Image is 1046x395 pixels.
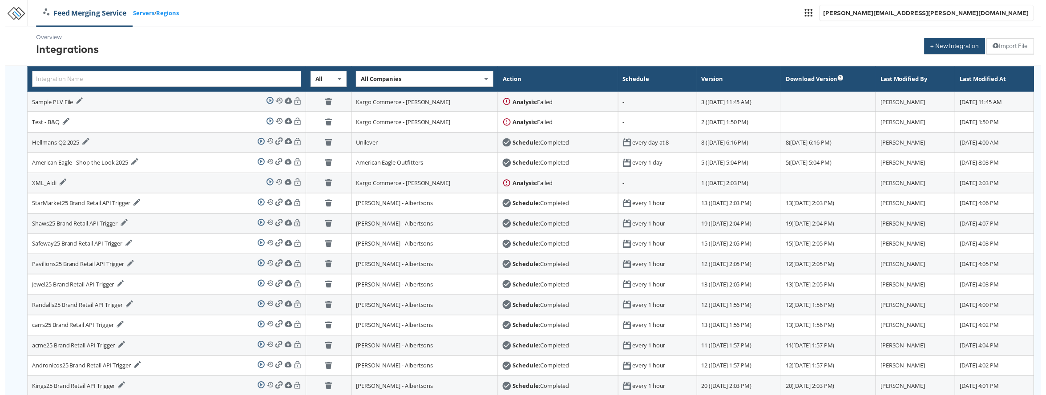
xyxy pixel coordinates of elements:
a: Feed Merging Service [32,8,129,18]
a: Servers [129,9,150,17]
td: [PERSON_NAME] [880,195,960,215]
div: Hellmans Q2 2025 [27,139,85,148]
div: / [32,8,175,18]
strong: Schedule [513,140,539,148]
td: [DATE] 4:04 PM [960,339,1039,359]
div: every 1 hour [634,242,667,250]
div: 15 ( [DATE] 2:05 PM ) [788,242,875,250]
div: StarMarket25 Brand Retail API Trigger [27,201,137,210]
a: Regions [153,9,175,17]
div: acme25 Brand Retail API Trigger [27,344,121,353]
div: - [624,99,694,107]
strong: Schedule [513,201,539,209]
div: 13 ( [DATE] 2:05 PM ) [788,283,875,292]
div: every day at 8 [634,140,670,148]
strong: Schedule [513,222,539,230]
div: every 1 day [634,160,664,169]
div: Randalls25 Brand Retail API Trigger [27,303,129,312]
td: [PERSON_NAME] - Albertsons [350,236,498,257]
td: Unilever [350,133,498,154]
strong: Schedule [513,242,539,250]
td: 13 ([DATE] 2:05 PM) [699,277,783,298]
div: every 1 hour [634,386,667,394]
div: 12 ( [DATE] 1:57 PM ) [788,365,875,374]
td: 3 ([DATE] 11:45 AM) [699,93,783,113]
button: Import File [991,39,1039,55]
td: [PERSON_NAME] - Albertsons [350,359,498,379]
td: [DATE] 4:03 PM [960,277,1039,298]
td: 12 ([DATE] 1:57 PM) [699,359,783,379]
td: 13 ([DATE] 2:03 PM) [699,195,783,215]
strong: Schedule [513,345,539,353]
div: 19 ( [DATE] 2:04 PM ) [788,222,875,230]
td: [PERSON_NAME] - Albertsons [350,298,498,318]
td: [PERSON_NAME] [880,318,960,339]
td: [PERSON_NAME] - Albertsons [350,277,498,298]
div: 12 ( [DATE] 1:56 PM ) [788,304,875,312]
div: 8 ( [DATE] 6:16 PM ) [788,140,875,148]
div: : Failed [513,119,553,128]
div: 12 ( [DATE] 2:05 PM ) [788,262,875,271]
th: Last Modified At [960,67,1039,93]
div: Shaws25 Brand Retail API Trigger [27,221,124,230]
td: 12 ([DATE] 1:56 PM) [699,298,783,318]
strong: Analysis [513,181,536,189]
th: Schedule [619,67,699,93]
div: 5 ( [DATE] 5:04 PM ) [788,160,875,169]
td: Kargo Commerce - [PERSON_NAME] [350,174,498,195]
div: : Completed [513,140,570,148]
div: : Completed [513,345,570,353]
td: [DATE] 4:05 PM [960,257,1039,277]
div: every 1 hour [634,365,667,374]
td: [DATE] 4:00 PM [960,298,1039,318]
td: [PERSON_NAME] [880,93,960,113]
td: Kargo Commerce - [PERSON_NAME] [350,93,498,113]
div: Kings25 Brand Retail API Trigger [27,385,121,394]
td: [DATE] 8:03 PM [960,154,1039,174]
div: : Completed [513,160,570,169]
div: every 1 hour [634,222,667,230]
div: every 1 hour [634,201,667,210]
span: All [313,76,321,84]
div: : Failed [513,181,553,189]
div: - [624,119,694,128]
td: [PERSON_NAME] - Albertsons [350,339,498,359]
td: 15 ([DATE] 2:05 PM) [699,236,783,257]
td: American Eagle Outfitters [350,154,498,174]
td: [PERSON_NAME] [880,298,960,318]
div: XML_Aldi [27,180,62,189]
td: [DATE] 4:03 PM [960,236,1039,257]
td: [DATE] 4:07 PM [960,216,1039,236]
div: Test - B&Q [27,119,65,128]
td: 1 ([DATE] 2:03 PM) [699,174,783,195]
div: Download Version [788,76,841,84]
td: [PERSON_NAME] - Albertsons [350,318,498,339]
div: Safeway25 Brand Retail API Trigger [27,242,129,251]
div: 11 ( [DATE] 1:57 PM ) [788,345,875,353]
strong: Schedule [513,365,539,373]
td: [PERSON_NAME] - Albertsons [350,195,498,215]
div: : Completed [513,222,570,230]
strong: Schedule [513,262,539,270]
td: [DATE] 4:00 AM [960,133,1039,154]
td: [PERSON_NAME] [880,133,960,154]
td: Kargo Commerce - [PERSON_NAME] [350,113,498,133]
td: [PERSON_NAME] [880,359,960,379]
td: 13 ([DATE] 1:56 PM) [699,318,783,339]
td: 11 ([DATE] 1:57 PM) [699,339,783,359]
th: Version [699,67,783,93]
td: [PERSON_NAME] [880,257,960,277]
th: Action [498,67,619,93]
td: [PERSON_NAME] [880,339,960,359]
td: [DATE] 1:50 PM [960,113,1039,133]
div: every 1 hour [634,345,667,353]
div: American Eagle - Shop the Look 2025 [27,160,134,169]
td: [PERSON_NAME] [880,236,960,257]
div: : Completed [513,304,570,312]
div: 13 ( [DATE] 2:03 PM ) [788,201,875,210]
div: : Completed [513,201,570,210]
div: every 1 hour [634,324,667,333]
div: Integrations [31,42,94,57]
td: [DATE] 4:02 PM [960,359,1039,379]
div: : Completed [513,324,570,333]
